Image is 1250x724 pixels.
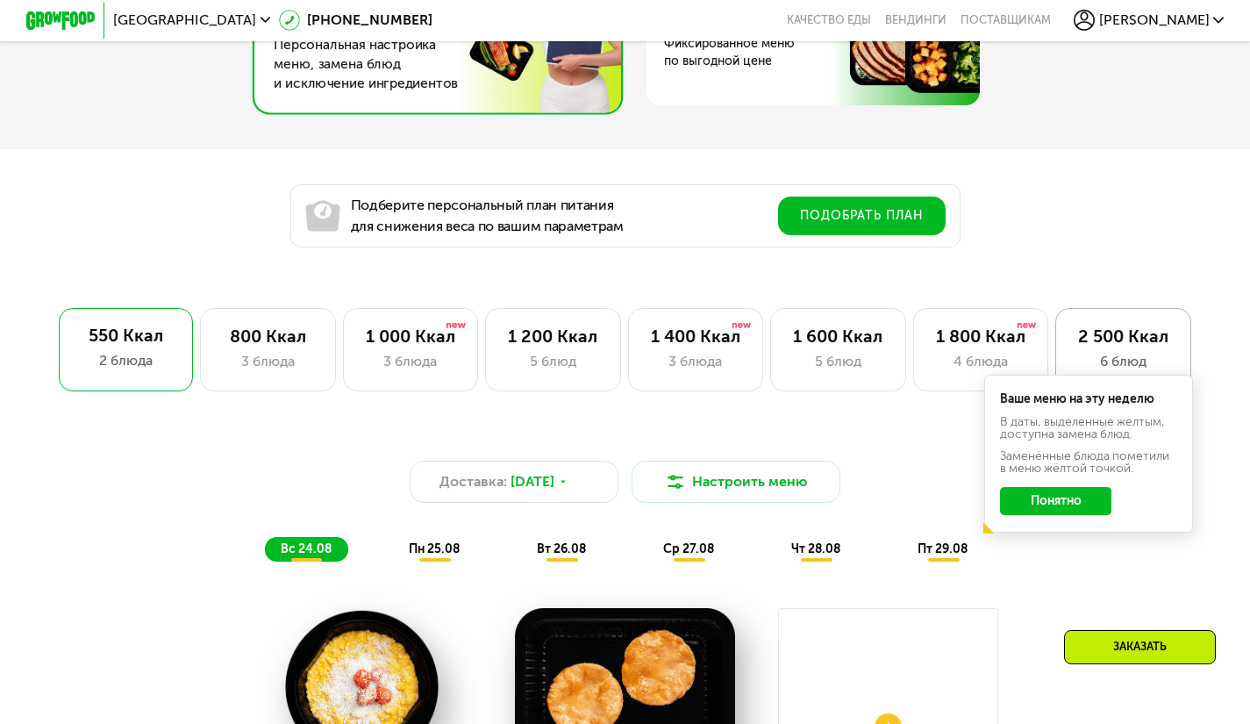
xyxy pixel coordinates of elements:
[511,471,554,492] span: [DATE]
[1064,630,1216,664] div: Заказать
[537,541,586,556] span: вт 26.08
[931,326,1030,348] div: 1 800 Ккал
[361,326,460,348] div: 1 000 Ккал
[961,13,1051,27] div: поставщикам
[787,13,871,27] a: Качество еды
[409,541,460,556] span: пн 25.08
[1074,326,1173,348] div: 2 500 Ккал
[1074,351,1173,372] div: 6 блюд
[663,541,714,556] span: ср 27.08
[1000,487,1111,515] button: Понятно
[113,13,256,27] span: [GEOGRAPHIC_DATA]
[646,351,745,372] div: 3 блюда
[351,195,624,237] p: Подберите персональный план питания для снижения веса по вашим параметрам
[76,350,175,371] div: 2 блюда
[632,461,840,503] button: Настроить меню
[439,471,507,492] span: Доставка:
[1000,416,1177,441] div: В даты, выделенные желтым, доступна замена блюд.
[504,326,603,348] div: 1 200 Ккал
[218,326,318,348] div: 800 Ккал
[218,351,318,372] div: 3 блюда
[931,351,1030,372] div: 4 блюда
[885,13,946,27] a: Вендинги
[789,326,888,348] div: 1 600 Ккал
[1000,450,1177,475] div: Заменённые блюда пометили в меню жёлтой точкой.
[504,351,603,372] div: 5 блюд
[279,10,432,31] a: [PHONE_NUMBER]
[918,541,968,556] span: пт 29.08
[1099,13,1210,27] span: [PERSON_NAME]
[791,541,840,556] span: чт 28.08
[76,326,175,347] div: 550 Ккал
[789,351,888,372] div: 5 блюд
[778,197,946,235] button: Подобрать план
[281,541,332,556] span: вс 24.08
[1000,393,1177,405] div: Ваше меню на эту неделю
[361,351,460,372] div: 3 блюда
[646,326,745,348] div: 1 400 Ккал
